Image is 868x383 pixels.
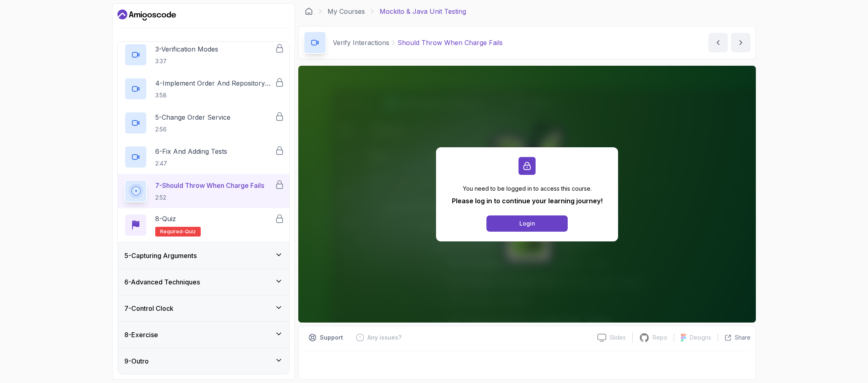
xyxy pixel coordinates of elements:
button: Login [486,215,568,232]
p: Mockito & Java Unit Testing [380,6,466,16]
button: 8-QuizRequired-quiz [124,214,283,237]
button: next content [731,33,751,52]
p: 6 - Fix And Adding Tests [155,146,227,156]
p: Any issues? [367,334,401,342]
button: 5-Capturing Arguments [118,243,289,269]
button: 6-Advanced Techniques [118,269,289,295]
a: Dashboard [305,7,313,15]
div: Login [519,219,535,228]
p: Share [735,334,751,342]
p: 3:37 [155,57,218,65]
a: My Courses [328,6,365,16]
h3: 9 - Outro [124,356,149,366]
h3: 8 - Exercise [124,330,158,340]
p: 3 - Verification Modes [155,44,218,54]
h3: 5 - Capturing Arguments [124,251,197,260]
span: Required- [160,228,185,235]
p: 7 - Should Throw When Charge Fails [155,181,264,190]
button: 6-Fix And Adding Tests2:47 [124,146,283,168]
button: 7-Control Clock [118,295,289,321]
button: 5-Change Order Service2:56 [124,112,283,134]
p: Slides [610,334,626,342]
p: 3:58 [155,91,275,99]
button: 7-Should Throw When Charge Fails2:52 [124,180,283,202]
h3: 7 - Control Clock [124,303,174,313]
button: 9-Outro [118,348,289,374]
p: 5 - Change Order Service [155,112,230,122]
button: 4-Implement Order And Repository Classes3:58 [124,77,283,100]
a: Dashboard [117,9,176,22]
p: 4 - Implement Order And Repository Classes [155,78,275,88]
p: Verify Interactions [333,38,389,47]
p: Designs [690,334,711,342]
button: previous content [708,33,728,52]
button: Support button [304,331,348,344]
span: quiz [185,228,196,235]
button: 8-Exercise [118,322,289,348]
p: Support [320,334,343,342]
p: 2:56 [155,125,230,133]
p: 2:47 [155,159,227,168]
p: You need to be logged in to access this course. [452,185,603,193]
button: Share [718,334,751,342]
p: Should Throw When Charge Fails [397,38,503,47]
p: Repo [653,334,667,342]
p: 8 - Quiz [155,214,176,224]
h3: 6 - Advanced Techniques [124,277,200,287]
p: 2:52 [155,194,264,202]
p: Please log in to continue your learning journey! [452,196,603,206]
button: 3-Verification Modes3:37 [124,43,283,66]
